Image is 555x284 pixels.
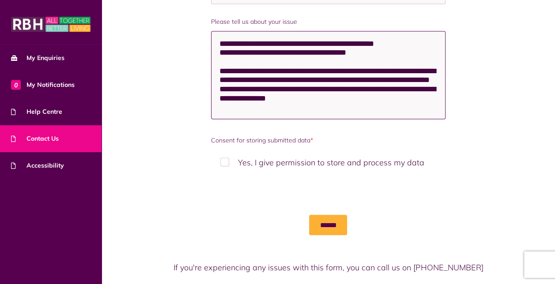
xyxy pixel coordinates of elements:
[11,161,64,170] span: Accessibility
[11,53,64,63] span: My Enquiries
[11,107,62,116] span: Help Centre
[11,134,59,143] span: Contact Us
[211,149,446,175] label: Yes, I give permission to store and process my data
[11,80,75,90] span: My Notifications
[11,15,91,33] img: MyRBH
[211,17,446,26] label: Please tell us about your issue
[11,80,21,90] span: 0
[211,135,446,145] label: Consent for storing submitted data
[153,262,504,273] p: If you're experiencing any issues with this form, you can call us on [PHONE_NUMBER]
